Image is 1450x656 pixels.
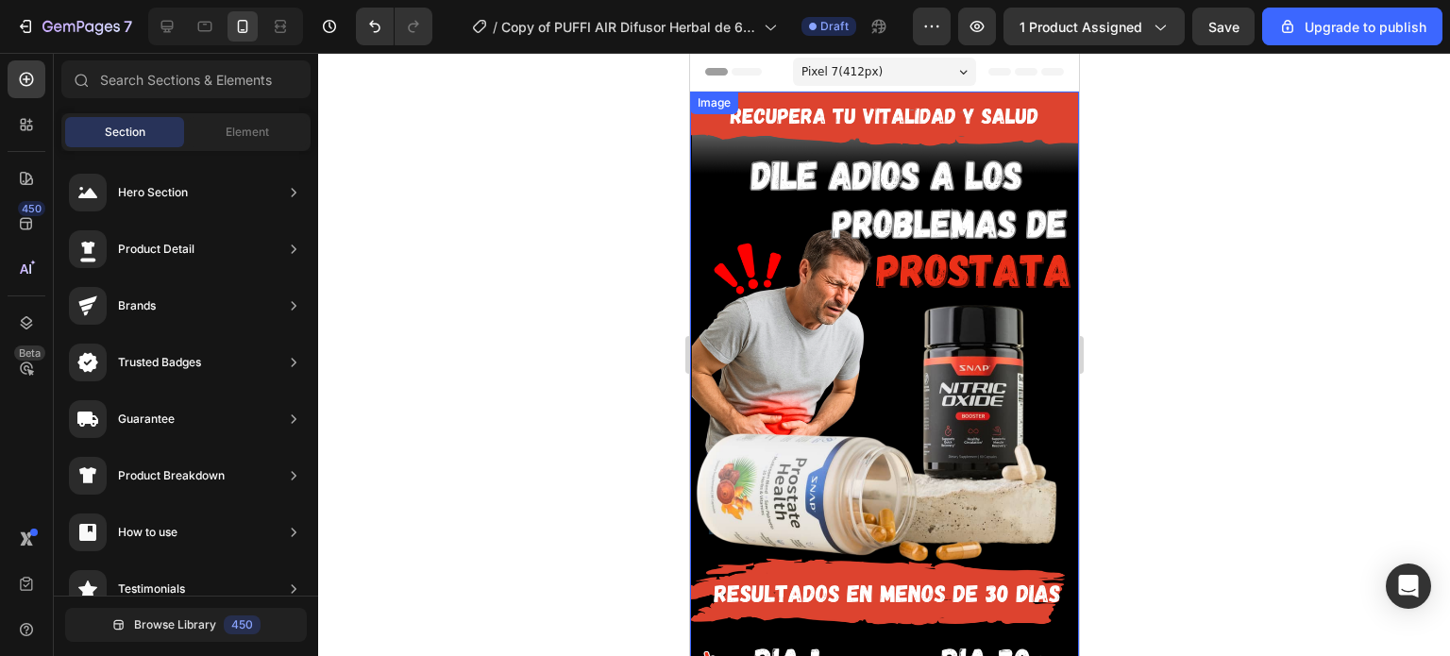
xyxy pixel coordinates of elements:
span: Element [226,124,269,141]
div: 450 [224,615,261,634]
div: Beta [14,345,45,361]
button: Browse Library450 [65,608,307,642]
span: Copy of PUFFI AIR Difusor Herbal de 600 Usos PAGE [501,17,756,37]
div: How to use [118,523,177,542]
div: Undo/Redo [356,8,432,45]
span: 1 product assigned [1020,17,1142,37]
button: 1 product assigned [1003,8,1185,45]
span: / [493,17,497,37]
button: 7 [8,8,141,45]
div: Hero Section [118,183,188,202]
div: Guarantee [118,410,175,429]
p: 7 [124,15,132,38]
button: Upgrade to publish [1262,8,1442,45]
span: Browse Library [134,616,216,633]
button: Save [1192,8,1255,45]
div: Testimonials [118,580,185,598]
span: Save [1208,19,1239,35]
div: Brands [118,296,156,315]
div: Product Breakdown [118,466,225,485]
input: Search Sections & Elements [61,60,311,98]
span: Section [105,124,145,141]
iframe: Design area [690,53,1079,656]
div: Product Detail [118,240,194,259]
div: 450 [18,201,45,216]
div: Upgrade to publish [1278,17,1426,37]
div: Trusted Badges [118,353,201,372]
span: Draft [820,18,849,35]
div: Open Intercom Messenger [1386,563,1431,609]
